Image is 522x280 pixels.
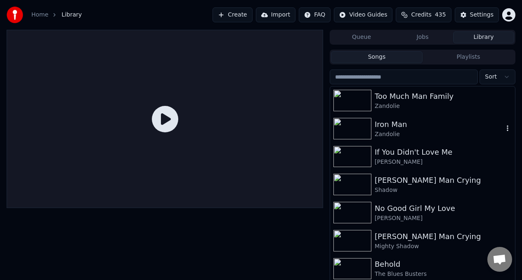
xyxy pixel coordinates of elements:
[375,130,503,139] div: Zandolie
[375,175,512,186] div: [PERSON_NAME] Man Crying
[331,51,423,63] button: Songs
[256,7,295,22] button: Import
[375,203,512,214] div: No Good Girl My Love
[435,11,446,19] span: 435
[375,158,512,166] div: [PERSON_NAME]
[411,11,431,19] span: Credits
[423,51,514,63] button: Playlists
[213,7,253,22] button: Create
[375,186,512,194] div: Shadow
[7,7,23,23] img: youka
[470,11,494,19] div: Settings
[331,31,392,43] button: Queue
[396,7,451,22] button: Credits435
[334,7,392,22] button: Video Guides
[375,258,512,270] div: Behold
[455,7,499,22] button: Settings
[375,242,512,251] div: Mighty Shadow
[31,11,48,19] a: Home
[61,11,82,19] span: Library
[375,102,512,110] div: Zandolie
[299,7,331,22] button: FAQ
[392,31,453,43] button: Jobs
[375,91,512,102] div: Too Much Man Family
[31,11,82,19] nav: breadcrumb
[485,73,497,81] span: Sort
[375,270,512,278] div: The Blues Busters
[375,146,512,158] div: If You Didn't Love Me
[453,31,514,43] button: Library
[487,247,512,272] div: Open chat
[375,214,512,223] div: [PERSON_NAME]
[375,119,503,130] div: Iron Man
[375,231,512,242] div: [PERSON_NAME] Man Crying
